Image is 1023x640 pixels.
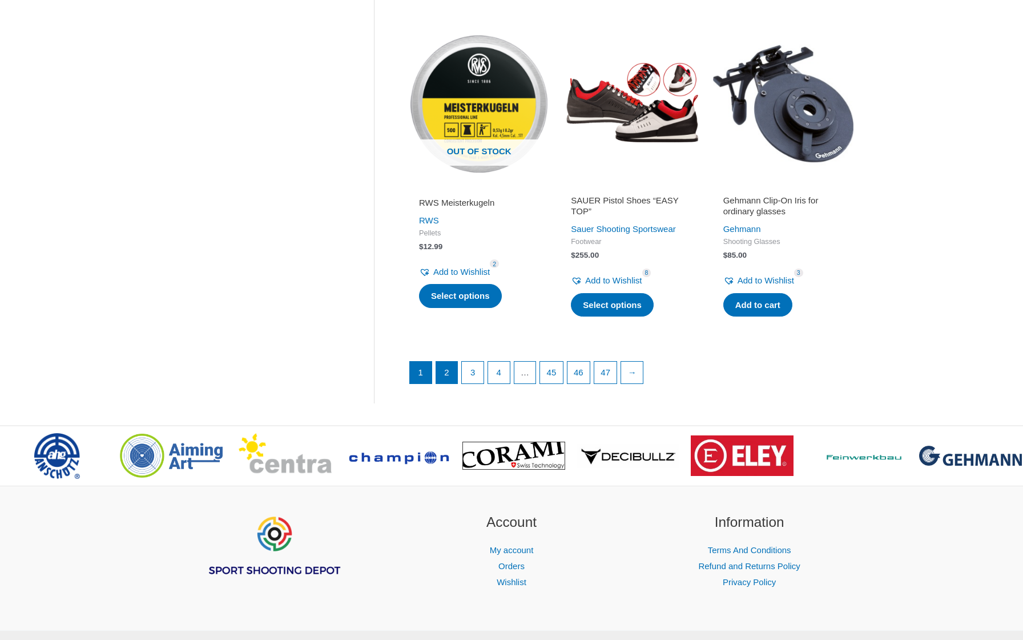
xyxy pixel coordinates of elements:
[571,251,599,259] bdi: 255.00
[708,545,791,555] a: Terms And Conditions
[571,224,675,234] a: Sauer Shooting Sportswear
[723,195,843,222] a: Gehmann Clip-On Iris for ordinary glasses
[419,242,424,251] span: $
[419,264,490,280] a: Add to Wishlist
[571,273,642,289] a: Add to Wishlist
[723,251,747,259] bdi: 85.00
[723,181,843,195] iframe: Customer reviews powered by Trustpilot
[419,197,539,213] a: RWS Meisterkugeln
[723,237,843,247] span: Shooting Glasses
[571,181,691,195] iframe: Customer reviews powered by Trustpilot
[419,242,442,251] bdi: 12.99
[594,362,617,383] a: Page 47
[723,577,776,587] a: Privacy Policy
[794,269,803,277] span: 3
[571,195,691,222] a: SAUER Pistol Shoes “EASY TOP”
[691,435,794,475] img: brand logo
[645,542,854,590] nav: Information
[567,362,590,383] a: Page 46
[498,561,525,571] a: Orders
[410,362,432,383] span: Page 1
[698,561,800,571] a: Refund and Returns Policy
[621,362,643,383] a: →
[409,33,549,174] a: Out of stock
[723,195,843,217] h2: Gehmann Clip-On Iris for ordinary glasses
[645,512,854,533] h2: Information
[419,197,539,209] h2: RWS Meisterkugeln
[409,33,549,174] img: RWS Meisterkugeln
[169,512,378,605] aside: Footer Widget 1
[571,251,575,259] span: $
[407,542,617,590] nav: Account
[723,273,794,289] a: Add to Wishlist
[407,512,617,590] aside: Footer Widget 2
[490,545,534,555] a: My account
[571,237,691,247] span: Footwear
[433,267,490,277] span: Add to Wishlist
[738,275,794,285] span: Add to Wishlist
[436,362,458,383] a: Page 2
[571,293,654,317] a: Select options for “SAUER Pistol Shoes "EASY TOP"”
[462,362,484,383] a: Page 3
[488,362,510,383] a: Page 4
[723,293,792,317] a: Add to cart: “Gehmann Clip-On Iris for ordinary glasses”
[417,139,541,166] span: Out of stock
[409,361,853,390] nav: Product Pagination
[419,229,539,238] span: Pellets
[723,251,728,259] span: $
[514,362,536,383] span: …
[561,33,701,174] img: SAUER Pistol Shoes "EASY TOP"
[585,275,642,285] span: Add to Wishlist
[571,195,691,217] h2: SAUER Pistol Shoes “EASY TOP”
[407,512,617,533] h2: Account
[419,181,539,195] iframe: Customer reviews powered by Trustpilot
[419,284,502,308] a: Select options for “RWS Meisterkugeln”
[713,33,853,174] img: Gehmann Clip-On Iris
[540,362,562,383] a: Page 45
[419,215,439,225] a: RWS
[645,512,854,590] aside: Footer Widget 3
[497,577,526,587] a: Wishlist
[642,269,651,277] span: 8
[723,224,761,234] a: Gehmann
[490,259,499,268] span: 2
